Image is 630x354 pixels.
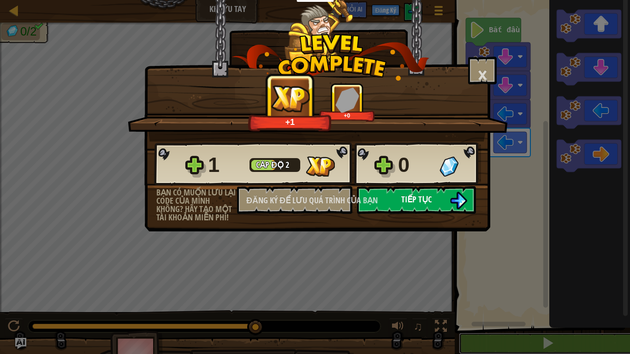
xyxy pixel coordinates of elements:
font: +0 [344,112,350,119]
img: level_complete.png [232,34,429,81]
img: XP đã nhận được [306,156,335,177]
div: +1 [251,117,329,127]
font: Tiếp tục [401,194,432,205]
img: Ngọc nhận được [440,156,458,177]
span: 2 [285,159,289,171]
font: 0 [398,153,410,177]
div: 1 [208,150,244,180]
button: Tiếp tục [357,186,476,214]
font: Bạn có muốn lưu lại code của mình không? Hãy tạo một tài khoản miễn phí! [156,187,236,223]
font: × [477,59,487,90]
font: Cấp độ [256,159,284,171]
img: Tiếp tục [450,192,467,209]
img: Ngọc nhận được [335,87,359,112]
button: Đăng ký để lưu quá trình của bạn [237,186,352,214]
img: XP đã nhận được [271,85,310,112]
font: Đăng ký để lưu quá trình của bạn [246,195,378,206]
